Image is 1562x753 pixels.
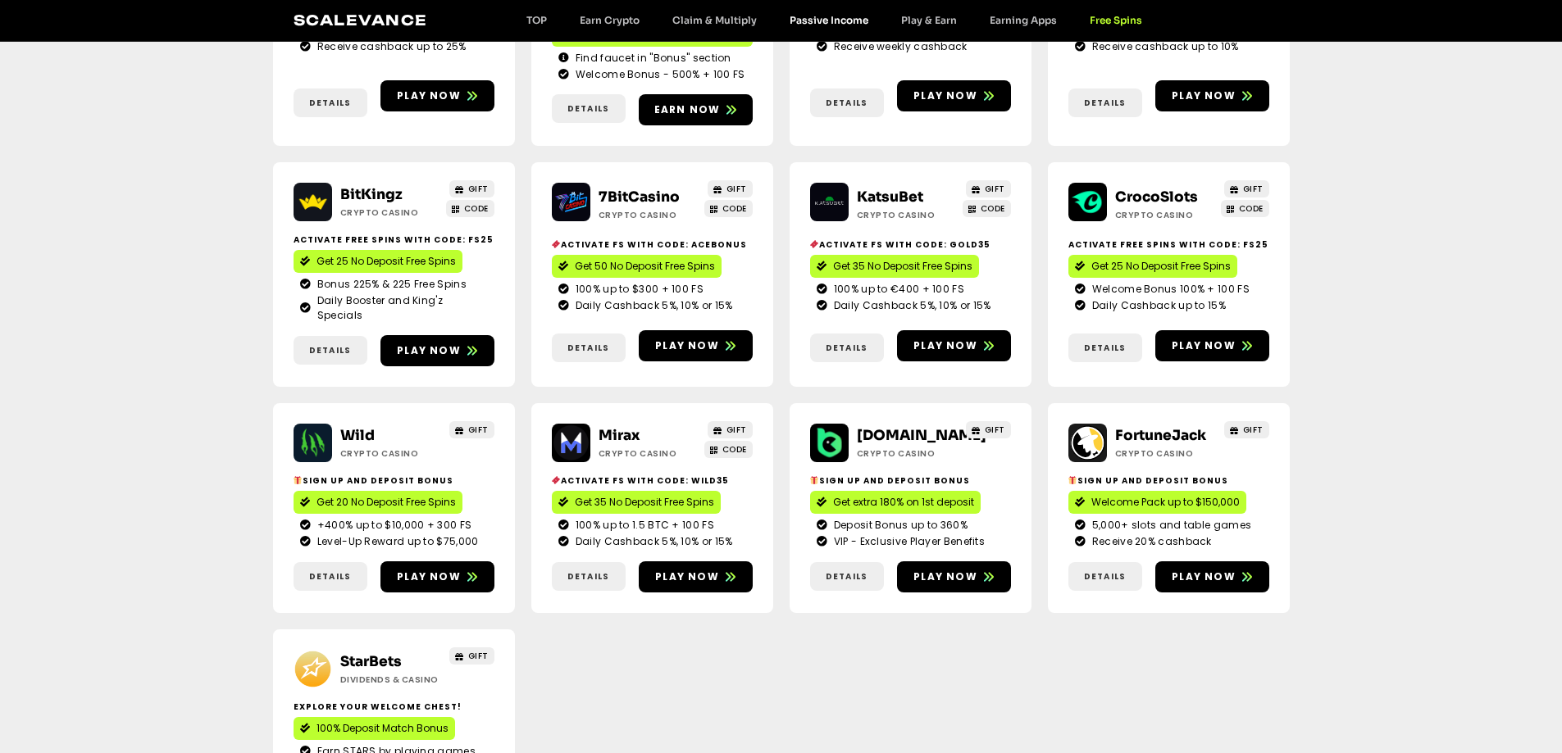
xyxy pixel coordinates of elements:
[599,427,640,444] a: Mirax
[1224,421,1269,438] a: GIFT
[294,250,462,273] a: Get 25 No Deposit Free Spins
[340,447,443,460] h2: Crypto casino
[567,342,609,354] span: Details
[294,717,455,740] a: 100% Deposit Match Bonus
[572,298,733,313] span: Daily Cashback 5%, 10% or 15%
[708,180,753,197] a: GIFT
[1088,298,1226,313] span: Daily Cashback up to 15%
[1084,342,1126,354] span: Details
[830,298,991,313] span: Daily Cashback 5%, 10% or 15%
[316,721,449,736] span: 100% Deposit Match Bonus
[830,518,968,533] span: Deposit Bonus up to 360%
[826,570,868,583] span: Details
[708,421,753,438] a: GIFT
[1239,202,1264,215] span: CODE
[294,476,302,484] img: 🎁
[294,336,367,365] a: Details
[552,333,626,362] a: Details
[826,97,868,109] span: Details
[599,209,701,221] h2: Crypto casino
[1068,255,1237,278] a: Get 25 No Deposit Free Spins
[313,39,467,54] span: Receive cashback up to 25%
[1068,476,1077,484] img: 🎁
[1221,200,1269,217] a: CODE
[575,259,715,274] span: Get 50 No Deposit Free Spins
[722,202,747,215] span: CODE
[963,200,1011,217] a: CODE
[552,94,626,123] a: Details
[1088,282,1250,297] span: Welcome Bonus 100% + 100 FS
[294,562,367,591] a: Details
[966,421,1011,438] a: GIFT
[572,67,745,82] span: Welcome Bonus - 500% + 100 FS
[1068,562,1142,591] a: Details
[1243,183,1264,195] span: GIFT
[572,534,733,549] span: Daily Cashback 5%, 10% or 15%
[1068,238,1269,251] h2: Activate Free Spins with Code: FS25
[464,202,489,215] span: CODE
[340,206,443,219] h2: Crypto casino
[599,188,680,206] a: 7BitCasino
[833,259,972,274] span: Get 35 No Deposit Free Spins
[1115,188,1198,206] a: CrocoSlots
[857,209,959,221] h2: Crypto casino
[313,277,467,292] span: Bonus 225% & 225 Free Spins
[313,534,479,549] span: Level-Up Reward up to $75,000
[810,474,1011,487] h2: SIGN UP AND DEPOSIT BONUS
[985,183,1005,195] span: GIFT
[981,202,1005,215] span: CODE
[1073,14,1159,26] a: Free Spins
[510,14,1159,26] nav: Menu
[1091,495,1240,510] span: Welcome Pack up to $150,000
[655,569,719,584] span: Play now
[446,200,494,217] a: CODE
[380,335,494,366] a: Play now
[1224,180,1269,197] a: GIFT
[552,474,753,487] h2: Activate FS with Code: WILD35
[826,342,868,354] span: Details
[510,14,563,26] a: TOP
[294,11,428,29] a: Scalevance
[830,39,968,54] span: Receive weekly cashback
[294,474,494,487] h2: SIGN UP AND DEPOSIT BONUS
[1172,569,1236,584] span: Play now
[294,491,462,514] a: Get 20 No Deposit Free Spins
[1172,88,1236,103] span: Play now
[1068,491,1246,514] a: Welcome Pack up to $150,000
[1115,427,1206,444] a: FortuneJack
[704,200,753,217] a: CODE
[897,80,1011,111] a: Play now
[913,88,977,103] span: Play now
[294,234,494,246] h2: Activate Free Spins with Code: FS25
[726,183,747,195] span: GIFT
[552,476,560,484] img: 🎟️
[449,421,494,438] a: GIFT
[572,518,714,533] span: 100% up to 1.5 BTC + 100 FS
[857,188,923,206] a: KatsuBet
[857,447,959,460] h2: Crypto casino
[380,561,494,592] a: Play now
[1155,330,1269,361] a: Play now
[313,518,471,533] span: +400% up to $10,000 + 300 FS
[397,343,461,358] span: Play now
[572,282,704,297] span: 100% up to $300 + 100 FS
[810,491,981,514] a: Get extra 180% on 1st deposit
[973,14,1073,26] a: Earning Apps
[966,180,1011,197] a: GIFT
[294,88,367,117] a: Details
[985,424,1005,436] span: GIFT
[704,441,753,458] a: CODE
[397,88,461,103] span: Play now
[468,183,489,195] span: GIFT
[468,424,489,436] span: GIFT
[913,569,977,584] span: Play now
[309,570,351,583] span: Details
[552,240,560,248] img: 🎟️
[1084,570,1126,583] span: Details
[639,330,753,361] a: Play now
[639,94,753,125] a: Earn now
[810,88,884,117] a: Details
[810,238,1011,251] h2: Activate FS with Code: GOLD35
[552,491,721,514] a: Get 35 No Deposit Free Spins
[885,14,973,26] a: Play & Earn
